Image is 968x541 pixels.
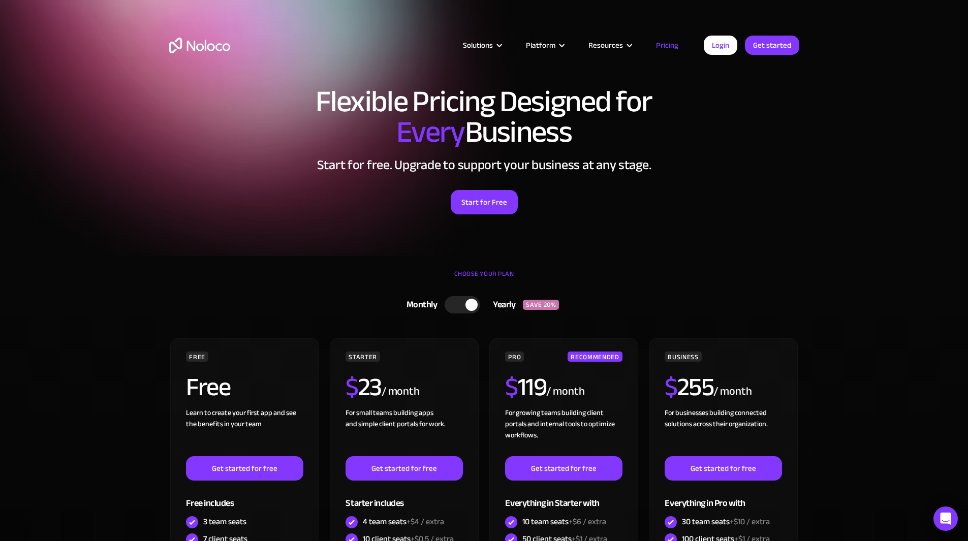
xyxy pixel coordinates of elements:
[704,36,737,55] a: Login
[713,384,752,400] div: / month
[505,374,546,400] h2: 119
[186,481,303,514] div: Free includes
[523,300,559,310] div: SAVE 20%
[522,516,606,527] div: 10 team seats
[665,374,713,400] h2: 255
[505,481,622,514] div: Everything in Starter with
[730,514,770,529] span: +$10 / extra
[480,297,523,312] div: Yearly
[169,157,799,173] h2: Start for free. Upgrade to support your business at any stage.
[363,516,444,527] div: 4 team seats
[526,39,555,52] div: Platform
[643,39,691,52] a: Pricing
[682,516,770,527] div: 30 team seats
[463,39,493,52] div: Solutions
[588,39,623,52] div: Resources
[568,352,622,362] div: RECOMMENDED
[505,363,518,411] span: $
[505,352,524,362] div: PRO
[346,481,462,514] div: Starter includes
[665,456,782,481] a: Get started for free
[346,456,462,481] a: Get started for free
[513,39,576,52] div: Platform
[933,506,958,531] div: Open Intercom Messenger
[346,352,380,362] div: STARTER
[450,39,513,52] div: Solutions
[396,104,465,161] span: Every
[505,407,622,456] div: For growing teams building client portals and internal tools to optimize workflows.
[186,456,303,481] a: Get started for free
[505,456,622,481] a: Get started for free
[203,516,246,527] div: 3 team seats
[346,374,382,400] h2: 23
[451,190,518,214] a: Start for Free
[382,384,420,400] div: / month
[186,407,303,456] div: Learn to create your first app and see the benefits in your team ‍
[407,514,444,529] span: +$4 / extra
[169,86,799,147] h1: Flexible Pricing Designed for Business
[665,352,701,362] div: BUSINESS
[394,297,445,312] div: Monthly
[665,407,782,456] div: For businesses building connected solutions across their organization. ‍
[186,352,208,362] div: FREE
[169,38,230,53] a: home
[576,39,643,52] div: Resources
[745,36,799,55] a: Get started
[665,481,782,514] div: Everything in Pro with
[186,374,230,400] h2: Free
[546,384,584,400] div: / month
[569,514,606,529] span: +$6 / extra
[346,407,462,456] div: For small teams building apps and simple client portals for work. ‍
[665,363,677,411] span: $
[169,266,799,292] div: CHOOSE YOUR PLAN
[346,363,358,411] span: $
